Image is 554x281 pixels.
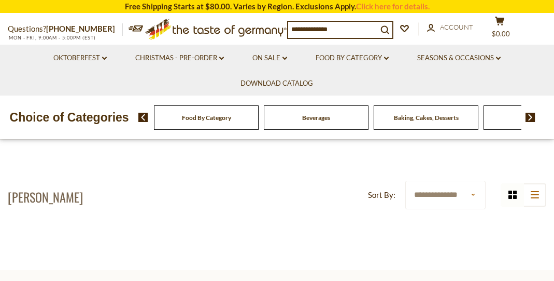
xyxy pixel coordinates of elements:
[356,2,430,11] a: Click here for details.
[525,113,535,122] img: next arrow
[394,114,459,122] a: Baking, Cakes, Desserts
[427,22,473,33] a: Account
[252,52,287,64] a: On Sale
[8,189,83,205] h1: [PERSON_NAME]
[46,24,115,33] a: [PHONE_NUMBER]
[8,35,96,41] span: MON - FRI, 9:00AM - 5:00PM (EST)
[53,52,107,64] a: Oktoberfest
[8,22,123,36] p: Questions?
[302,114,330,122] a: Beverages
[417,52,501,64] a: Seasons & Occasions
[240,78,313,89] a: Download Catalog
[135,52,224,64] a: Christmas - PRE-ORDER
[182,114,231,122] a: Food By Category
[484,16,515,42] button: $0.00
[138,113,148,122] img: previous arrow
[440,23,473,31] span: Account
[368,189,395,202] label: Sort By:
[316,52,389,64] a: Food By Category
[492,30,510,38] span: $0.00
